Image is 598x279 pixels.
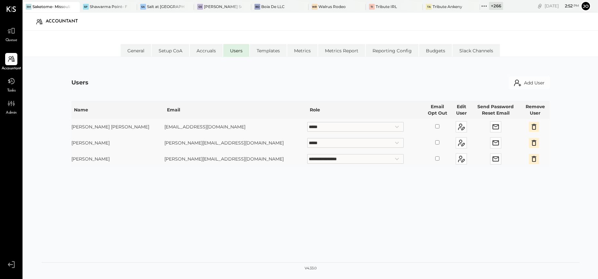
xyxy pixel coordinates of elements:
div: GS [197,4,203,10]
div: Salt at [GEOGRAPHIC_DATA] [147,4,185,9]
a: Queue [0,25,22,43]
th: Email Opt Out [423,101,452,119]
div: + 266 [489,2,503,10]
li: Templates [250,44,287,57]
div: [DATE] [545,3,579,9]
a: Accountant [0,53,22,72]
th: Edit User [452,101,471,119]
li: Setup CoA [152,44,189,57]
td: [PERSON_NAME][EMAIL_ADDRESS][DOMAIN_NAME] [164,135,307,151]
li: Users [223,44,249,57]
div: v 4.33.0 [305,266,317,271]
th: Send Password Reset Email [471,101,520,119]
a: Tasks [0,75,22,94]
div: SM [26,4,32,10]
div: SP [83,4,89,10]
td: [PERSON_NAME] [71,151,165,167]
td: [PERSON_NAME] [PERSON_NAME] [71,119,165,135]
td: [PERSON_NAME][EMAIL_ADDRESS][DOMAIN_NAME] [164,151,307,167]
div: Saketome- Missoula [32,4,70,9]
div: BD [254,4,260,10]
li: Metrics Report [318,44,365,57]
th: Remove User [520,101,550,119]
button: Add User [509,76,550,89]
td: [PERSON_NAME] [71,135,165,151]
div: Boia De LLC [261,4,285,9]
div: Tribute Ankeny [433,4,462,9]
div: TI [369,4,375,10]
div: Shawarma Point- Fareground [90,4,127,9]
span: Queue [5,38,17,43]
div: Tribute IRL [376,4,397,9]
div: Sa [140,4,146,10]
li: Accruals [190,44,223,57]
th: Role [307,101,423,119]
li: General [121,44,151,57]
span: Admin [6,110,17,116]
th: Name [71,101,165,119]
span: Accountant [2,66,21,72]
li: Reporting Config [366,44,419,57]
td: [EMAIL_ADDRESS][DOMAIN_NAME] [164,119,307,135]
li: Metrics [287,44,317,57]
div: Walrus Rodeo [318,4,346,9]
div: Users [71,79,88,87]
button: Jo [581,1,591,11]
a: Admin [0,97,22,116]
span: Tasks [7,88,16,94]
div: copy link [537,3,543,9]
li: Budgets [419,44,452,57]
div: WR [312,4,317,10]
div: TA [426,4,432,10]
div: [PERSON_NAME] Seaport [204,4,242,9]
div: Accountant [46,16,84,27]
th: Email [164,101,307,119]
li: Slack Channels [453,44,500,57]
